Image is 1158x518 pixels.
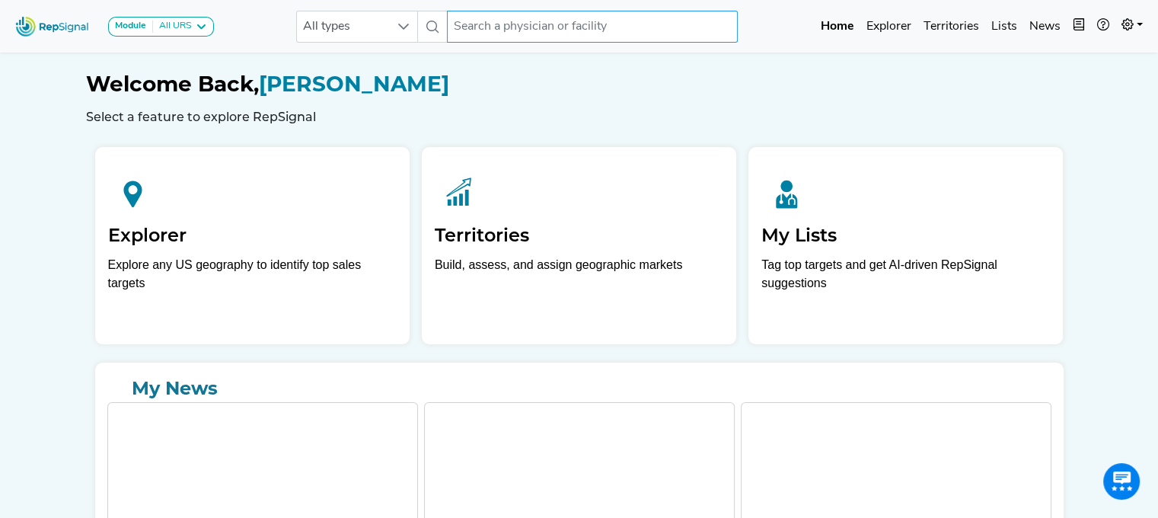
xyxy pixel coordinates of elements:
div: All URS [153,21,192,33]
a: Home [815,11,860,42]
div: Explore any US geography to identify top sales targets [108,256,397,293]
a: News [1023,11,1067,42]
button: Intel Book [1067,11,1091,42]
span: Welcome Back, [86,71,259,97]
a: My ListsTag top targets and get AI-driven RepSignal suggestions [748,147,1063,344]
p: Tag top targets and get AI-driven RepSignal suggestions [761,256,1050,301]
a: TerritoriesBuild, assess, and assign geographic markets [422,147,736,344]
p: Build, assess, and assign geographic markets [435,256,723,301]
a: Territories [917,11,985,42]
h2: Explorer [108,225,397,247]
h2: My Lists [761,225,1050,247]
strong: Module [115,21,146,30]
h2: Territories [435,225,723,247]
h1: [PERSON_NAME] [86,72,1073,98]
a: Explorer [860,11,917,42]
a: My News [107,375,1051,402]
a: ExplorerExplore any US geography to identify top sales targets [95,147,410,344]
h6: Select a feature to explore RepSignal [86,110,1073,124]
button: ModuleAll URS [108,17,214,37]
a: Lists [985,11,1023,42]
span: All types [297,11,388,42]
input: Search a physician or facility [447,11,738,43]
